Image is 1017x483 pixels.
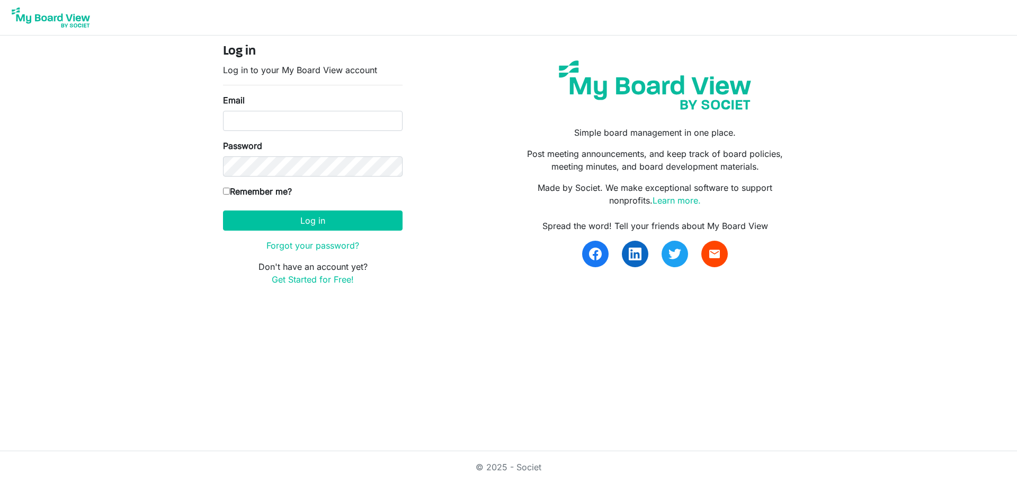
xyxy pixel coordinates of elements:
img: My Board View Logo [8,4,93,31]
p: Don't have an account yet? [223,260,403,286]
a: Forgot your password? [266,240,359,251]
p: Simple board management in one place. [516,126,794,139]
label: Email [223,94,245,107]
h4: Log in [223,44,403,59]
img: linkedin.svg [629,248,641,260]
img: facebook.svg [589,248,602,260]
img: twitter.svg [668,248,681,260]
button: Log in [223,210,403,231]
a: © 2025 - Societ [476,462,541,472]
a: email [701,241,728,267]
label: Remember me? [223,185,292,198]
span: email [708,248,721,260]
p: Post meeting announcements, and keep track of board policies, meeting minutes, and board developm... [516,147,794,173]
img: my-board-view-societ.svg [551,52,759,118]
a: Get Started for Free! [272,274,354,285]
input: Remember me? [223,188,230,195]
p: Log in to your My Board View account [223,64,403,76]
p: Made by Societ. We make exceptional software to support nonprofits. [516,181,794,207]
label: Password [223,139,262,152]
a: Learn more. [653,195,701,206]
div: Spread the word! Tell your friends about My Board View [516,219,794,232]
